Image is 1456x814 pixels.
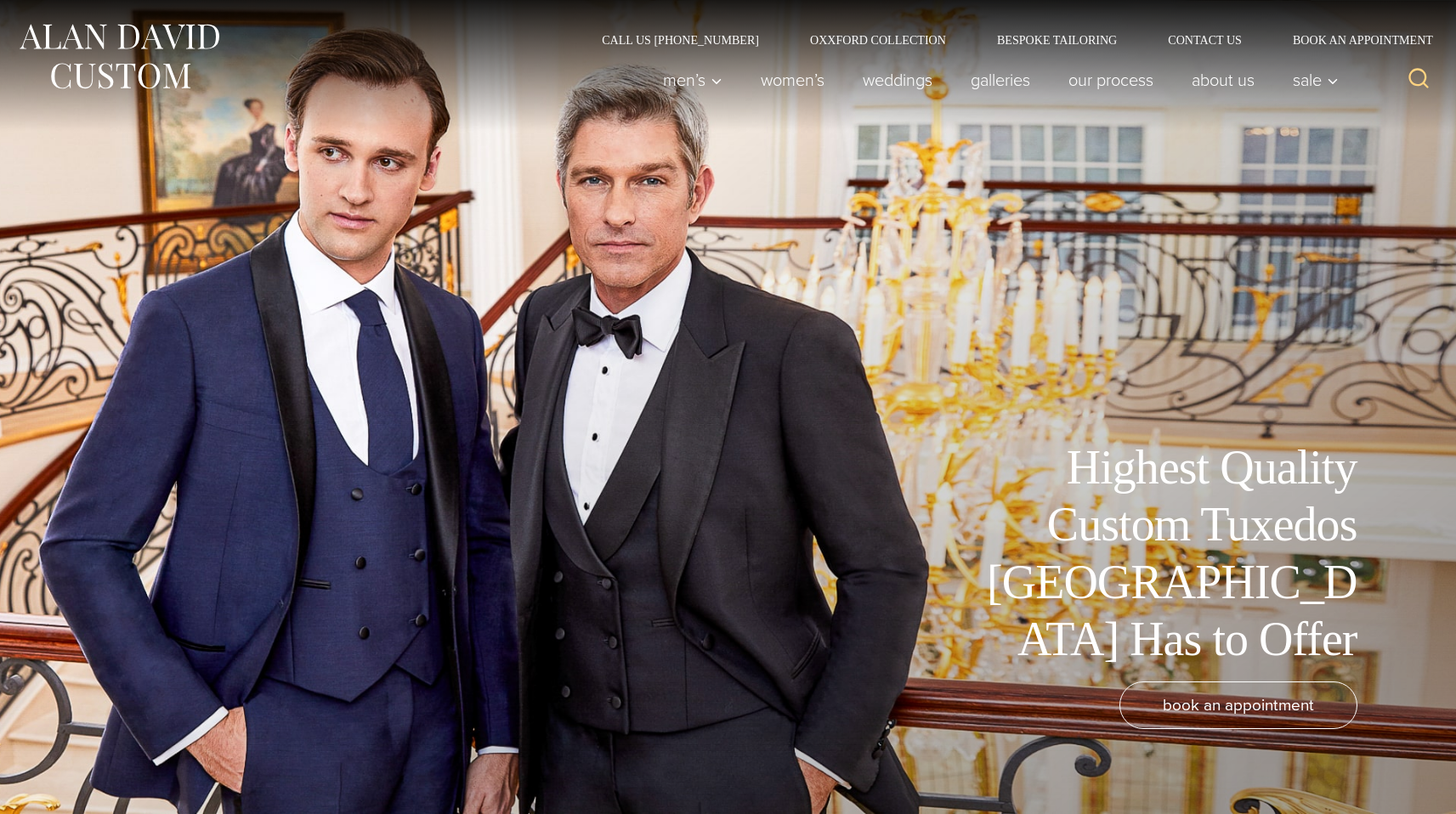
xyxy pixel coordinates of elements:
[1267,34,1439,46] a: Book an Appointment
[1398,59,1439,100] button: View Search Form
[1163,692,1314,717] span: book an appointment
[663,71,722,88] span: Men’s
[844,63,952,97] a: weddings
[576,34,785,46] a: Call Us [PHONE_NUMBER]
[975,439,1357,668] h1: Highest Quality Custom Tuxedos [GEOGRAPHIC_DATA] Has to Offer
[785,34,972,46] a: Oxxford Collection
[1119,681,1357,729] a: book an appointment
[644,63,1348,97] nav: Primary Navigation
[742,63,844,97] a: Women’s
[17,19,221,94] img: Alan David Custom
[1050,63,1173,97] a: Our Process
[1293,71,1339,88] span: Sale
[1142,34,1267,46] a: Contact Us
[952,63,1050,97] a: Galleries
[576,34,1439,46] nav: Secondary Navigation
[1173,63,1274,97] a: About Us
[972,34,1142,46] a: Bespoke Tailoring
